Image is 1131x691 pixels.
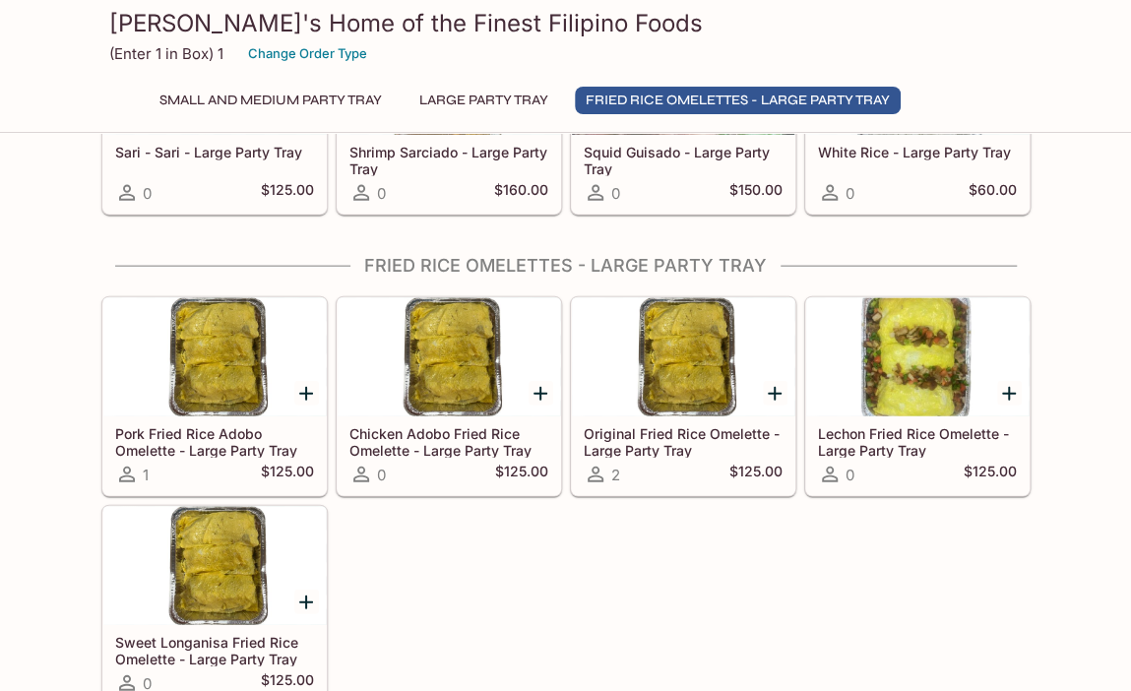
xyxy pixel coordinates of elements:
div: Shrimp Sarciado - Large Party Tray [338,17,560,135]
h5: $125.00 [964,463,1017,486]
button: Large Party Tray [408,87,559,114]
span: 0 [846,184,854,203]
h5: $60.00 [969,181,1017,205]
h5: Pork Fried Rice Adobo Omelette - Large Party Tray [115,425,314,458]
div: Sari - Sari - Large Party Tray [103,17,326,135]
div: Lechon Fried Rice Omelette - Large Party Tray [806,298,1029,416]
button: Add Lechon Fried Rice Omelette - Large Party Tray [997,381,1022,406]
a: Original Fried Rice Omelette - Large Party Tray2$125.00 [571,297,795,496]
button: Add Original Fried Rice Omelette - Large Party Tray [763,381,787,406]
span: 1 [143,466,149,484]
span: 0 [143,184,152,203]
div: Original Fried Rice Omelette - Large Party Tray [572,298,794,416]
h5: $160.00 [494,181,548,205]
h5: White Rice - Large Party Tray [818,144,1017,160]
h5: Lechon Fried Rice Omelette - Large Party Tray [818,425,1017,458]
h5: Sari - Sari - Large Party Tray [115,144,314,160]
h5: $125.00 [261,463,314,486]
div: Chicken Adobo Fried Rice Omelette - Large Party Tray [338,298,560,416]
h4: Fried Rice Omelettes - Large Party Tray [101,255,1031,277]
h5: Original Fried Rice Omelette - Large Party Tray [584,425,783,458]
span: 0 [611,184,620,203]
div: Sweet Longanisa Fried Rice Omelette - Large Party Tray [103,507,326,625]
button: Add Sweet Longanisa Fried Rice Omelette - Large Party Tray [294,590,319,614]
h5: $125.00 [495,463,548,486]
div: Squid Guisado - Large Party Tray [572,17,794,135]
button: Add Pork Fried Rice Adobo Omelette - Large Party Tray [294,381,319,406]
span: 0 [377,184,386,203]
h5: $150.00 [729,181,783,205]
button: Change Order Type [239,38,376,69]
p: (Enter 1 in Box) 1 [109,44,223,63]
h5: Shrimp Sarciado - Large Party Tray [349,144,548,176]
h5: Squid Guisado - Large Party Tray [584,144,783,176]
span: 0 [846,466,854,484]
span: 2 [611,466,620,484]
button: Small and Medium Party Tray [149,87,393,114]
a: Chicken Adobo Fried Rice Omelette - Large Party Tray0$125.00 [337,297,561,496]
div: Pork Fried Rice Adobo Omelette - Large Party Tray [103,298,326,416]
h5: Sweet Longanisa Fried Rice Omelette - Large Party Tray [115,634,314,666]
a: Pork Fried Rice Adobo Omelette - Large Party Tray1$125.00 [102,297,327,496]
button: Add Chicken Adobo Fried Rice Omelette - Large Party Tray [529,381,553,406]
h5: $125.00 [261,181,314,205]
h5: $125.00 [729,463,783,486]
div: White Rice - Large Party Tray [806,17,1029,135]
h3: [PERSON_NAME]'s Home of the Finest Filipino Foods [109,8,1023,38]
button: Fried Rice Omelettes - Large Party Tray [575,87,901,114]
a: Lechon Fried Rice Omelette - Large Party Tray0$125.00 [805,297,1030,496]
h5: Chicken Adobo Fried Rice Omelette - Large Party Tray [349,425,548,458]
span: 0 [377,466,386,484]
